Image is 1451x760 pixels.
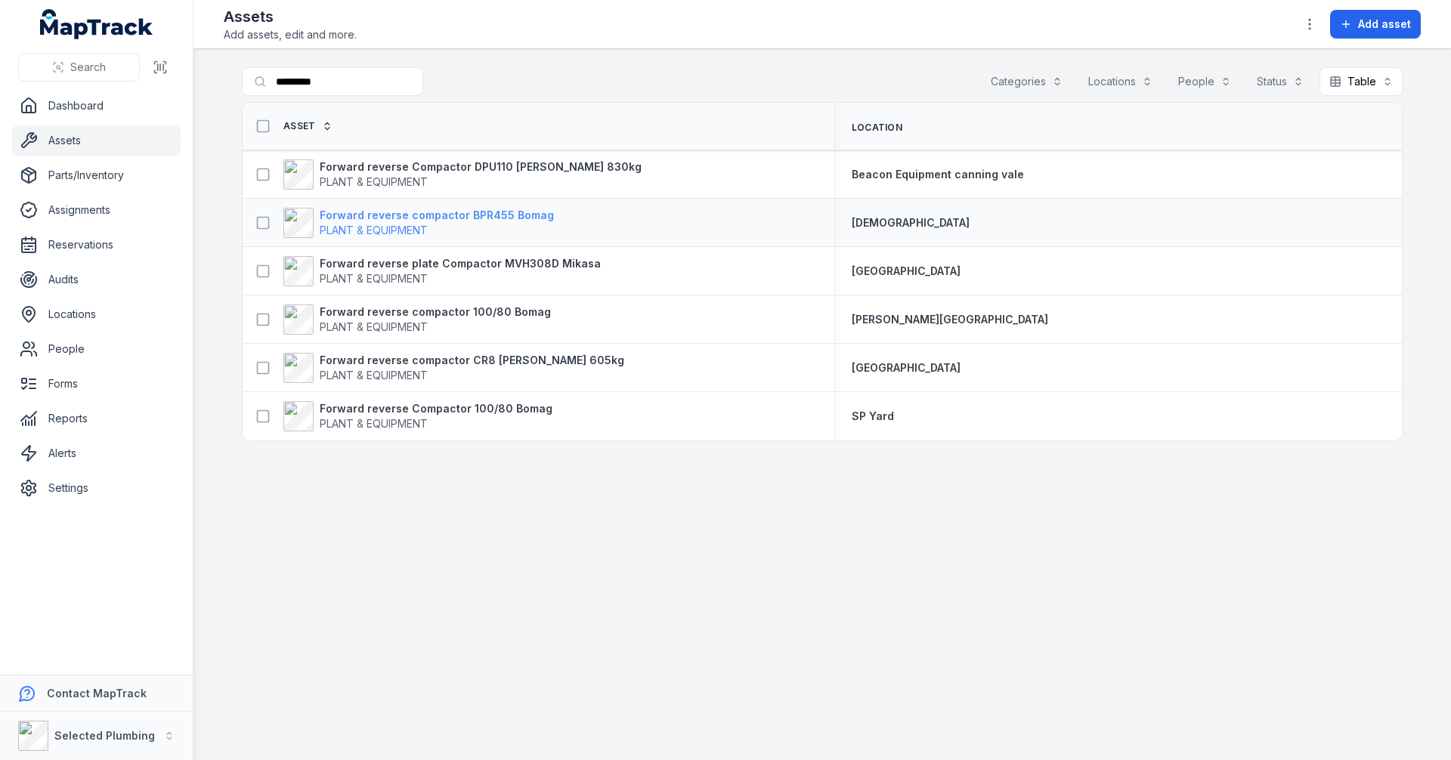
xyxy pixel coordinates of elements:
a: Locations [12,299,181,329]
button: Search [18,53,140,82]
a: [PERSON_NAME][GEOGRAPHIC_DATA] [852,312,1048,327]
strong: Forward reverse compactor BPR455 Bomag [320,208,554,223]
span: Asset [283,120,316,132]
a: Forward reverse plate Compactor MVH308D MikasaPLANT & EQUIPMENT [283,256,601,286]
span: PLANT & EQUIPMENT [320,320,428,333]
span: PLANT & EQUIPMENT [320,224,428,236]
button: Add asset [1330,10,1421,39]
a: Forward reverse compactor CR8 [PERSON_NAME] 605kgPLANT & EQUIPMENT [283,353,624,383]
strong: Forward reverse compactor CR8 [PERSON_NAME] 605kg [320,353,624,368]
span: Beacon Equipment canning vale [852,168,1024,181]
strong: Forward reverse plate Compactor MVH308D Mikasa [320,256,601,271]
a: Reservations [12,230,181,260]
strong: Selected Plumbing [54,729,155,742]
a: Forms [12,369,181,399]
span: [PERSON_NAME][GEOGRAPHIC_DATA] [852,313,1048,326]
span: [GEOGRAPHIC_DATA] [852,361,961,374]
a: Asset [283,120,333,132]
strong: Forward reverse Compactor DPU110 [PERSON_NAME] 830kg [320,159,642,175]
a: Audits [12,264,181,295]
a: Forward reverse compactor 100/80 BomagPLANT & EQUIPMENT [283,304,551,335]
a: Dashboard [12,91,181,121]
a: People [12,334,181,364]
button: Status [1247,67,1313,96]
button: Locations [1078,67,1162,96]
button: People [1168,67,1241,96]
a: Parts/Inventory [12,160,181,190]
a: Forward reverse Compactor 100/80 BomagPLANT & EQUIPMENT [283,401,552,431]
a: Forward reverse compactor BPR455 BomagPLANT & EQUIPMENT [283,208,554,238]
span: SP Yard [852,409,894,422]
span: PLANT & EQUIPMENT [320,369,428,382]
button: Table [1320,67,1403,96]
a: Beacon Equipment canning vale [852,167,1024,182]
span: PLANT & EQUIPMENT [320,272,428,285]
a: Assignments [12,195,181,225]
a: [GEOGRAPHIC_DATA] [852,264,961,279]
a: [GEOGRAPHIC_DATA] [852,360,961,375]
strong: Contact MapTrack [47,687,147,700]
span: PLANT & EQUIPMENT [320,175,428,188]
span: Add assets, edit and more. [224,27,357,42]
a: Alerts [12,438,181,468]
a: Forward reverse Compactor DPU110 [PERSON_NAME] 830kgPLANT & EQUIPMENT [283,159,642,190]
a: Assets [12,125,181,156]
button: Categories [981,67,1072,96]
span: PLANT & EQUIPMENT [320,417,428,430]
span: Add asset [1358,17,1411,32]
a: Reports [12,403,181,434]
a: Settings [12,473,181,503]
strong: Forward reverse Compactor 100/80 Bomag [320,401,552,416]
a: SP Yard [852,409,894,424]
h2: Assets [224,6,357,27]
a: [DEMOGRAPHIC_DATA] [852,215,970,230]
span: Location [852,122,902,134]
a: MapTrack [40,9,153,39]
span: [GEOGRAPHIC_DATA] [852,264,961,277]
strong: Forward reverse compactor 100/80 Bomag [320,304,551,320]
span: [DEMOGRAPHIC_DATA] [852,216,970,229]
span: Search [70,60,106,75]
